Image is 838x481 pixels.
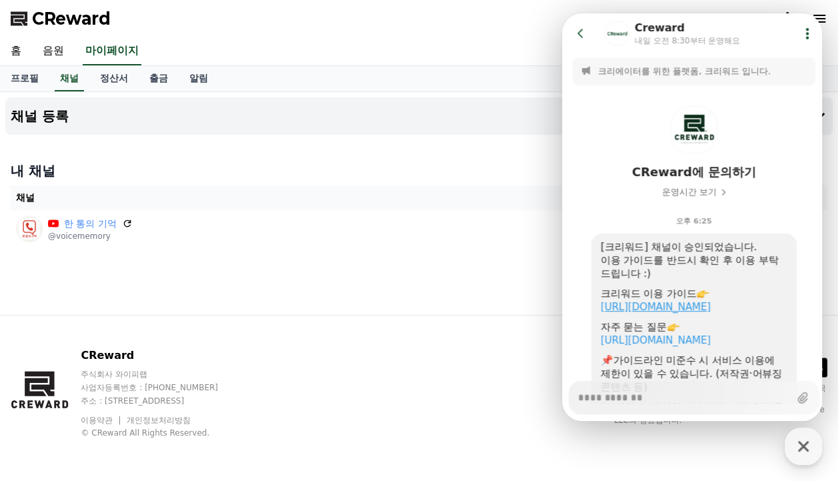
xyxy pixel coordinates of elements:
h4: 내 채널 [11,161,827,180]
a: 채널 [55,66,84,91]
p: @voicememory [48,231,133,242]
p: 사업자등록번호 : [PHONE_NUMBER] [81,382,243,393]
a: 알림 [179,66,219,91]
th: 채널 [11,185,510,210]
a: 개인정보처리방침 [127,416,191,425]
a: 마이페이지 [83,37,141,65]
p: [DATE] [515,222,671,236]
span: CReward [32,8,111,29]
p: 주식회사 와이피랩 [81,369,243,380]
p: 주소 : [STREET_ADDRESS] [81,396,243,406]
iframe: Channel chat [562,13,822,421]
button: 채널 등록 [5,97,833,135]
a: CReward [11,8,111,29]
p: CReward [81,348,243,364]
a: 이용약관 [81,416,123,425]
a: 한 통의 기억 [64,217,117,231]
h4: 채널 등록 [11,109,69,123]
th: 승인 [510,185,676,210]
p: © CReward All Rights Reserved. [81,428,243,438]
a: 음원 [32,37,75,65]
a: 정산서 [89,66,139,91]
a: 출금 [139,66,179,91]
img: 한 통의 기억 [16,215,43,242]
